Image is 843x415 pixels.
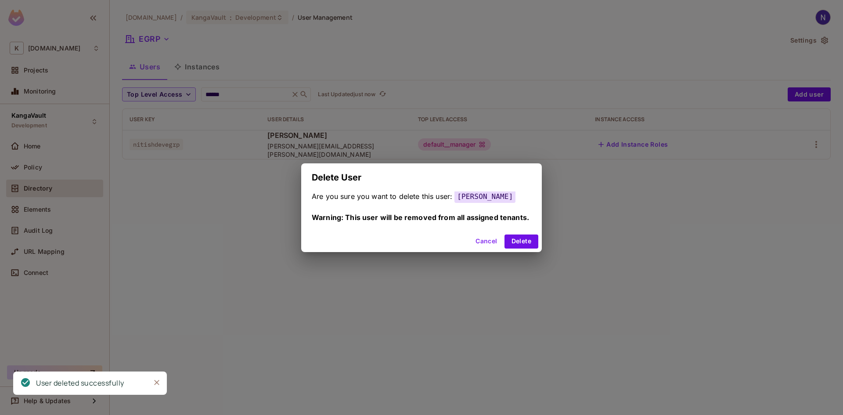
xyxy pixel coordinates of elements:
[36,378,124,389] div: User deleted successfully
[454,190,515,203] span: [PERSON_NAME]
[312,213,529,222] span: Warning: This user will be removed from all assigned tenants.
[472,235,501,249] button: Cancel
[312,192,452,201] span: Are you sure you want to delete this user:
[301,163,542,191] h2: Delete User
[504,235,538,249] button: Delete
[150,376,163,389] button: Close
